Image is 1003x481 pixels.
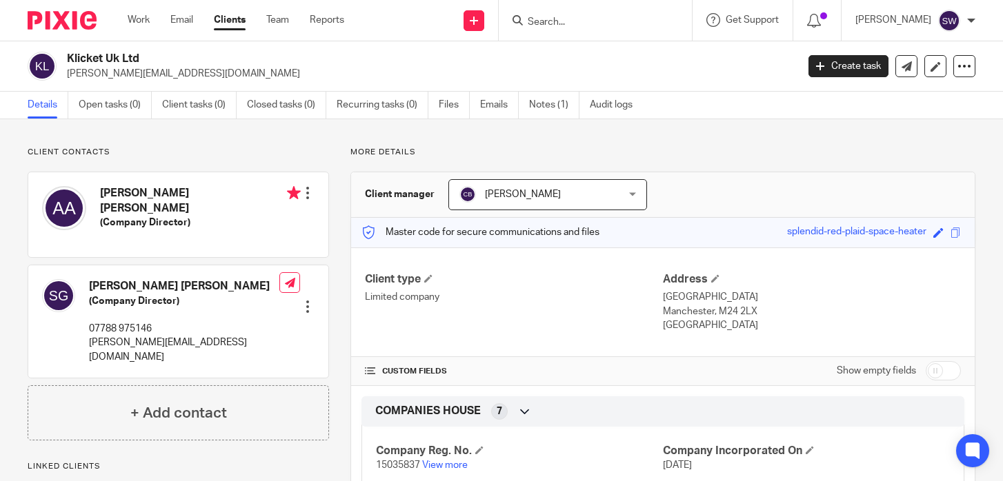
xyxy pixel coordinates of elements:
h2: Klicket Uk Ltd [67,52,644,66]
a: Create task [808,55,888,77]
h4: CUSTOM FIELDS [365,366,663,377]
a: Emails [480,92,519,119]
h4: [PERSON_NAME] [PERSON_NAME] [100,186,301,216]
i: Primary [287,186,301,200]
img: svg%3E [42,279,75,312]
a: Team [266,13,289,27]
h5: (Company Director) [100,216,301,229]
p: Manchester, M24 2LX [663,305,961,318]
a: Email [170,13,193,27]
p: [GEOGRAPHIC_DATA] [663,318,961,332]
div: splendid-red-plaid-space-heater [787,225,926,240]
h4: Client type [365,272,663,287]
img: svg%3E [938,10,960,32]
h5: (Company Director) [89,294,279,308]
p: [PERSON_NAME][EMAIL_ADDRESS][DOMAIN_NAME] [67,67,788,81]
label: Show empty fields [837,364,916,378]
img: svg%3E [42,186,86,230]
a: Notes (1) [529,92,579,119]
a: Closed tasks (0) [247,92,326,119]
a: Client tasks (0) [162,92,237,119]
span: [PERSON_NAME] [485,190,561,199]
img: svg%3E [28,52,57,81]
input: Search [526,17,651,29]
a: Clients [214,13,246,27]
span: Get Support [726,15,779,25]
h4: + Add contact [130,402,227,424]
a: Reports [310,13,344,27]
span: COMPANIES HOUSE [375,404,481,418]
h4: Company Reg. No. [376,444,663,458]
p: [PERSON_NAME] [855,13,931,27]
h3: Client manager [365,187,435,201]
span: [DATE] [663,460,692,470]
a: Files [439,92,470,119]
a: Open tasks (0) [79,92,152,119]
a: Recurring tasks (0) [337,92,428,119]
p: [PERSON_NAME][EMAIL_ADDRESS][DOMAIN_NAME] [89,336,279,364]
span: 7 [497,405,502,418]
p: Client contacts [28,147,329,158]
img: Pixie [28,11,97,30]
p: Master code for secure communications and files [361,225,599,239]
p: Limited company [365,290,663,304]
span: 15035837 [376,460,420,470]
h4: Address [663,272,961,287]
h4: [PERSON_NAME] [PERSON_NAME] [89,279,279,294]
p: 07788 975146 [89,322,279,336]
a: Details [28,92,68,119]
img: svg%3E [459,186,476,203]
h4: Company Incorporated On [663,444,950,458]
p: Linked clients [28,461,329,472]
p: More details [350,147,975,158]
a: View more [422,460,468,470]
p: [GEOGRAPHIC_DATA] [663,290,961,304]
a: Audit logs [590,92,643,119]
a: Work [128,13,150,27]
